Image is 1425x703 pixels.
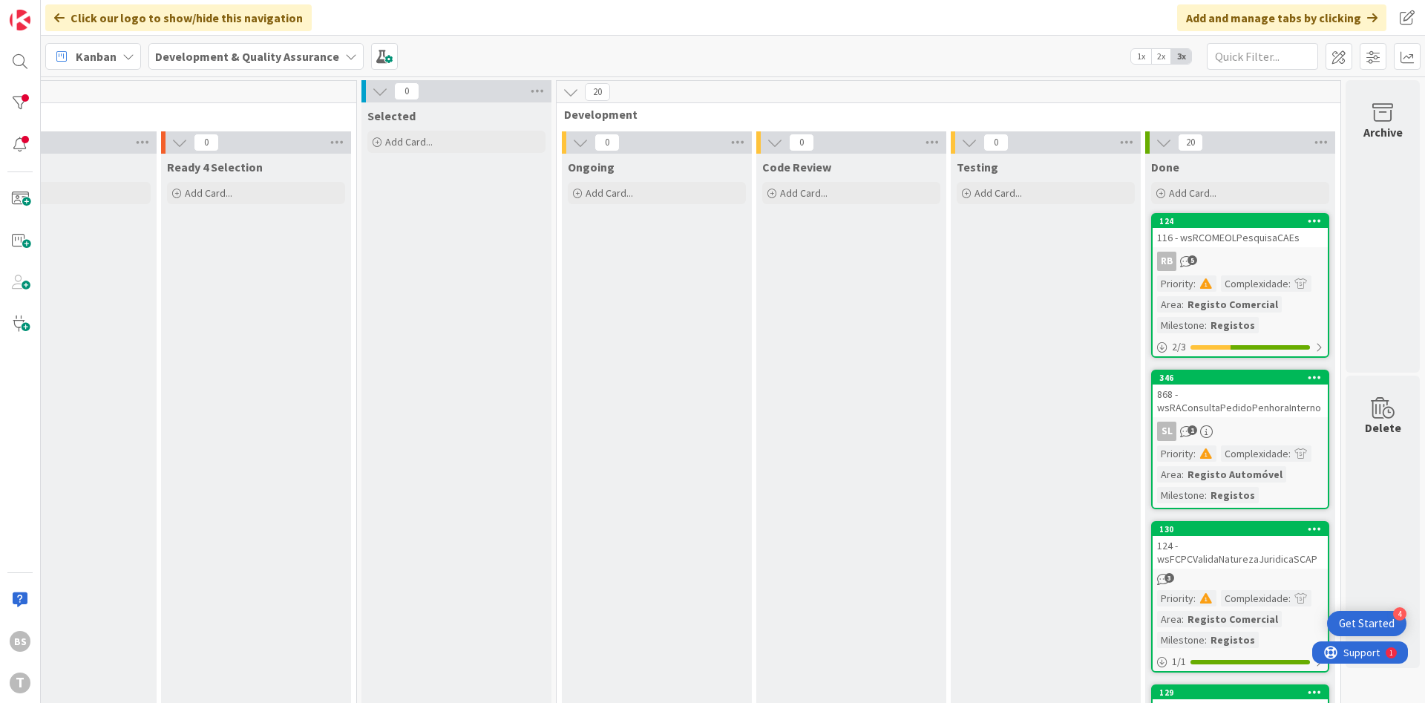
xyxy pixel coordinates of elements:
[1182,296,1184,313] span: :
[10,10,30,30] img: Visit kanbanzone.com
[1153,228,1328,247] div: 116 - wsRCOMEOLPesquisaCAEs
[1177,4,1386,31] div: Add and manage tabs by clicking
[1288,590,1291,606] span: :
[1131,49,1151,64] span: 1x
[1193,445,1196,462] span: :
[1153,371,1328,417] div: 346868 - wsRAConsultaPedidoPenhoraInterno
[1153,215,1328,247] div: 124116 - wsRCOMEOLPesquisaCAEs
[1327,611,1406,636] div: Open Get Started checklist, remaining modules: 4
[564,107,1322,122] span: Development
[1193,590,1196,606] span: :
[1153,371,1328,385] div: 346
[1159,373,1328,383] div: 346
[1159,687,1328,698] div: 129
[1169,186,1216,200] span: Add Card...
[1288,275,1291,292] span: :
[1153,422,1328,441] div: SL
[1221,445,1288,462] div: Complexidade
[10,631,30,652] div: BS
[10,673,30,693] div: T
[974,186,1022,200] span: Add Card...
[1393,607,1406,621] div: 4
[1159,524,1328,534] div: 130
[1157,252,1176,271] div: RB
[1339,616,1395,631] div: Get Started
[76,48,117,65] span: Kanban
[594,134,620,151] span: 0
[1184,296,1282,313] div: Registo Comercial
[957,160,998,174] span: Testing
[1207,632,1259,648] div: Registos
[1157,487,1205,503] div: Milestone
[167,160,263,174] span: Ready 4 Selection
[1151,213,1329,358] a: 124116 - wsRCOMEOLPesquisaCAEsRBPriority:Complexidade:Area:Registo ComercialMilestone:Registos2/3
[1157,445,1193,462] div: Priority
[1205,317,1207,333] span: :
[568,160,615,174] span: Ongoing
[155,49,339,64] b: Development & Quality Assurance
[1193,275,1196,292] span: :
[367,108,416,123] span: Selected
[1184,611,1282,627] div: Registo Comercial
[1182,611,1184,627] span: :
[77,6,81,18] div: 1
[1207,317,1259,333] div: Registos
[780,186,828,200] span: Add Card...
[1151,49,1171,64] span: 2x
[1187,255,1197,265] span: 5
[1157,296,1182,313] div: Area
[983,134,1009,151] span: 0
[1153,653,1328,671] div: 1/1
[1184,466,1286,483] div: Registo Automóvel
[1288,445,1291,462] span: :
[1221,275,1288,292] div: Complexidade
[1153,523,1328,569] div: 130124 - wsFCPCValidaNaturezaJuridicaSCAP
[762,160,831,174] span: Code Review
[1151,521,1329,673] a: 130124 - wsFCPCValidaNaturezaJuridicaSCAPPriority:Complexidade:Area:Registo ComercialMilestone:Re...
[1153,252,1328,271] div: RB
[1153,338,1328,356] div: 2/3
[1178,134,1203,151] span: 20
[586,186,633,200] span: Add Card...
[31,2,68,20] span: Support
[1153,536,1328,569] div: 124 - wsFCPCValidaNaturezaJuridicaSCAP
[1151,370,1329,509] a: 346868 - wsRAConsultaPedidoPenhoraInternoSLPriority:Complexidade:Area:Registo AutomóvelMilestone:...
[1172,339,1186,355] span: 2 / 3
[394,82,419,100] span: 0
[1157,317,1205,333] div: Milestone
[1151,160,1179,174] span: Done
[1157,422,1176,441] div: SL
[1157,275,1193,292] div: Priority
[1153,385,1328,417] div: 868 - wsRAConsultaPedidoPenhoraInterno
[1205,632,1207,648] span: :
[1171,49,1191,64] span: 3x
[585,83,610,101] span: 20
[1157,632,1205,648] div: Milestone
[1159,216,1328,226] div: 124
[194,134,219,151] span: 0
[1207,43,1318,70] input: Quick Filter...
[1153,686,1328,699] div: 129
[1172,654,1186,670] span: 1 / 1
[45,4,312,31] div: Click our logo to show/hide this navigation
[1365,419,1401,436] div: Delete
[1363,123,1403,141] div: Archive
[1205,487,1207,503] span: :
[1153,215,1328,228] div: 124
[1187,425,1197,435] span: 1
[185,186,232,200] span: Add Card...
[1207,487,1259,503] div: Registos
[1153,523,1328,536] div: 130
[1157,611,1182,627] div: Area
[789,134,814,151] span: 0
[1157,466,1182,483] div: Area
[385,135,433,148] span: Add Card...
[1164,573,1174,583] span: 3
[1182,466,1184,483] span: :
[1221,590,1288,606] div: Complexidade
[1157,590,1193,606] div: Priority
